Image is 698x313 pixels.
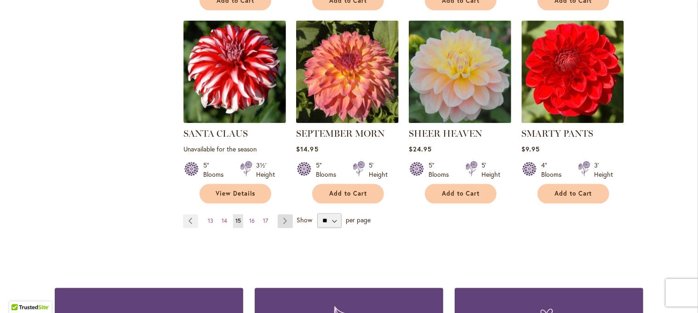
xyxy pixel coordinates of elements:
button: Add to Cart [312,184,384,204]
div: 5' Height [369,161,388,180]
div: 5" Blooms [316,161,342,180]
a: SHEER HEAVEN [409,128,482,139]
button: Add to Cart [425,184,497,204]
span: $14.95 [296,145,318,154]
img: SANTA CLAUS [183,21,286,123]
span: Add to Cart [555,190,592,198]
div: 5" Blooms [203,161,229,180]
img: SMARTY PANTS [521,21,624,123]
span: 17 [263,218,268,225]
a: 17 [261,214,270,228]
div: 4" Blooms [541,161,567,180]
iframe: Launch Accessibility Center [7,280,33,306]
a: SEPTEMBER MORN [296,128,385,139]
div: 5" Blooms [429,161,454,180]
span: Add to Cart [329,190,367,198]
span: per page [346,216,371,225]
span: View Details [216,190,255,198]
a: 13 [206,214,216,228]
span: Add to Cart [442,190,480,198]
a: SMARTY PANTS [521,116,624,125]
span: 13 [208,218,213,225]
button: Add to Cart [538,184,609,204]
img: SHEER HEAVEN [409,21,511,123]
a: SANTA CLAUS [183,128,248,139]
span: $24.95 [409,145,432,154]
img: September Morn [296,21,399,123]
a: SANTA CLAUS [183,116,286,125]
div: 3½' Height [256,161,275,180]
div: 3' Height [594,161,613,180]
span: 16 [249,218,255,225]
a: View Details [200,184,271,204]
a: SMARTY PANTS [521,128,593,139]
div: 5' Height [481,161,500,180]
span: $9.95 [521,145,540,154]
p: Unavailable for the season [183,145,286,154]
span: 14 [222,218,227,225]
a: 14 [219,214,229,228]
a: 16 [247,214,257,228]
a: SHEER HEAVEN [409,116,511,125]
a: September Morn [296,116,399,125]
span: 15 [235,218,241,225]
span: Show [297,216,312,225]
